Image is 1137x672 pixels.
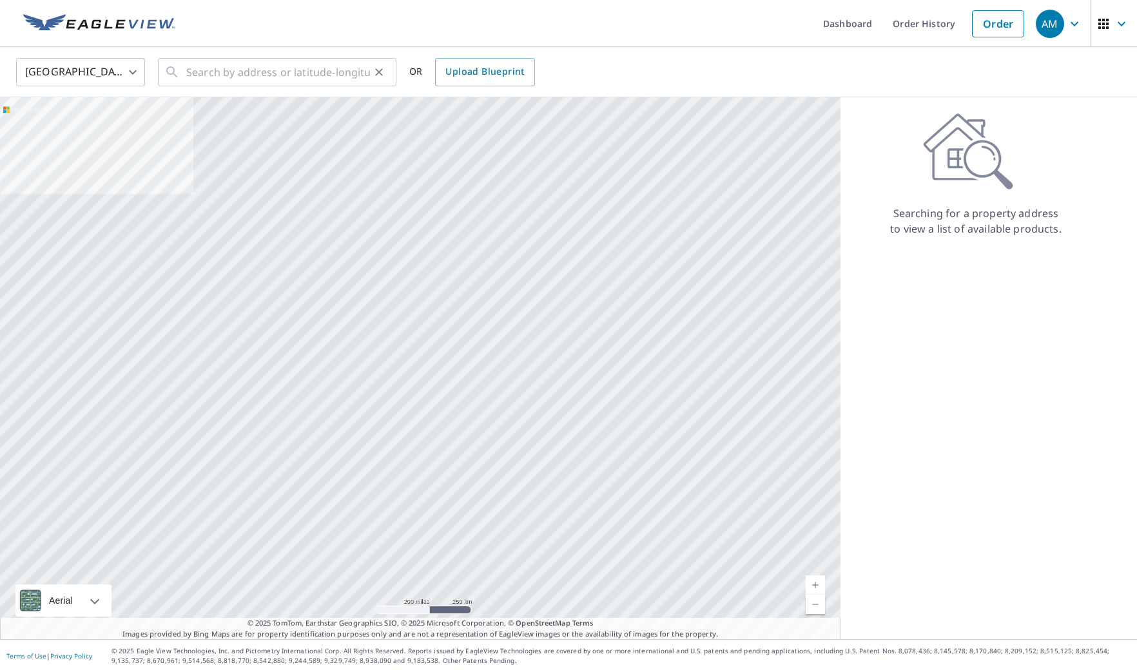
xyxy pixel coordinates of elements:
[435,58,534,86] a: Upload Blueprint
[112,646,1131,666] p: © 2025 Eagle View Technologies, Inc. and Pictometry International Corp. All Rights Reserved. Repo...
[1036,10,1064,38] div: AM
[972,10,1024,37] a: Order
[15,584,112,617] div: Aerial
[806,575,825,595] a: Current Level 5, Zoom In
[50,651,92,660] a: Privacy Policy
[572,618,594,628] a: Terms
[445,64,524,80] span: Upload Blueprint
[45,584,77,617] div: Aerial
[248,618,594,629] span: © 2025 TomTom, Earthstar Geographics SIO, © 2025 Microsoft Corporation, ©
[16,54,145,90] div: [GEOGRAPHIC_DATA]
[806,595,825,614] a: Current Level 5, Zoom Out
[23,14,175,34] img: EV Logo
[370,63,388,81] button: Clear
[186,54,370,90] input: Search by address or latitude-longitude
[6,652,92,660] p: |
[889,206,1062,236] p: Searching for a property address to view a list of available products.
[6,651,46,660] a: Terms of Use
[409,58,535,86] div: OR
[516,618,570,628] a: OpenStreetMap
